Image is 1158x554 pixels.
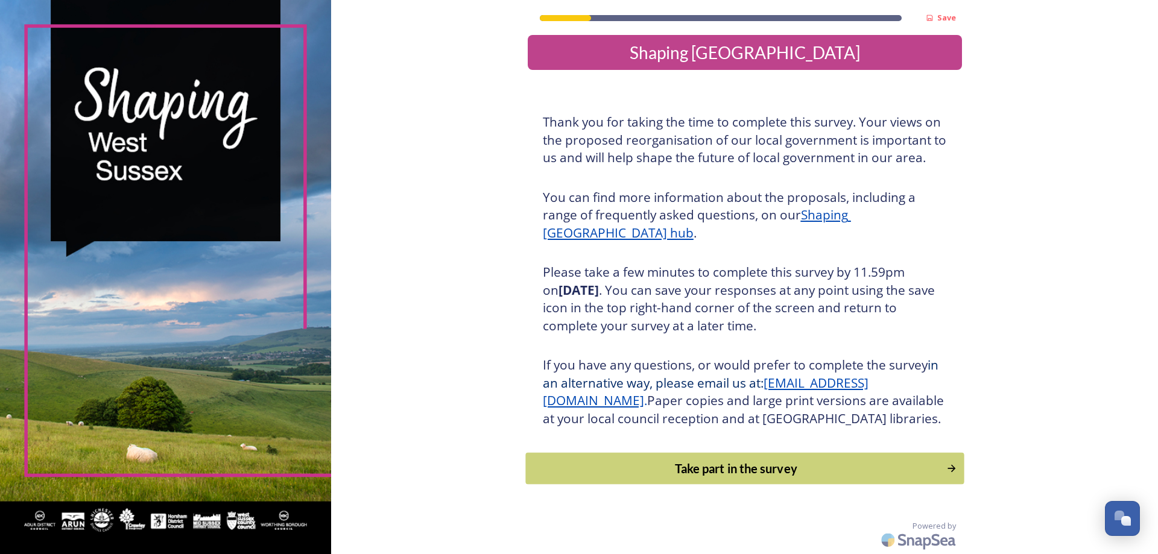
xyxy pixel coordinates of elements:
[1105,501,1140,536] button: Open Chat
[878,526,962,554] img: SnapSea Logo
[543,263,947,335] h3: Please take a few minutes to complete this survey by 11.59pm on . You can save your responses at ...
[913,520,956,532] span: Powered by
[543,189,947,242] h3: You can find more information about the proposals, including a range of frequently asked question...
[543,356,947,427] h3: If you have any questions, or would prefer to complete the survey Paper copies and large print ve...
[532,459,940,477] div: Take part in the survey
[937,12,956,23] strong: Save
[543,113,947,167] h3: Thank you for taking the time to complete this survey. Your views on the proposed reorganisation ...
[644,392,647,409] span: .
[533,40,957,65] div: Shaping [GEOGRAPHIC_DATA]
[543,206,851,241] a: Shaping [GEOGRAPHIC_DATA] hub
[543,356,941,391] span: in an alternative way, please email us at:
[558,282,599,298] strong: [DATE]
[525,453,964,485] button: Continue
[543,374,868,409] a: [EMAIL_ADDRESS][DOMAIN_NAME]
